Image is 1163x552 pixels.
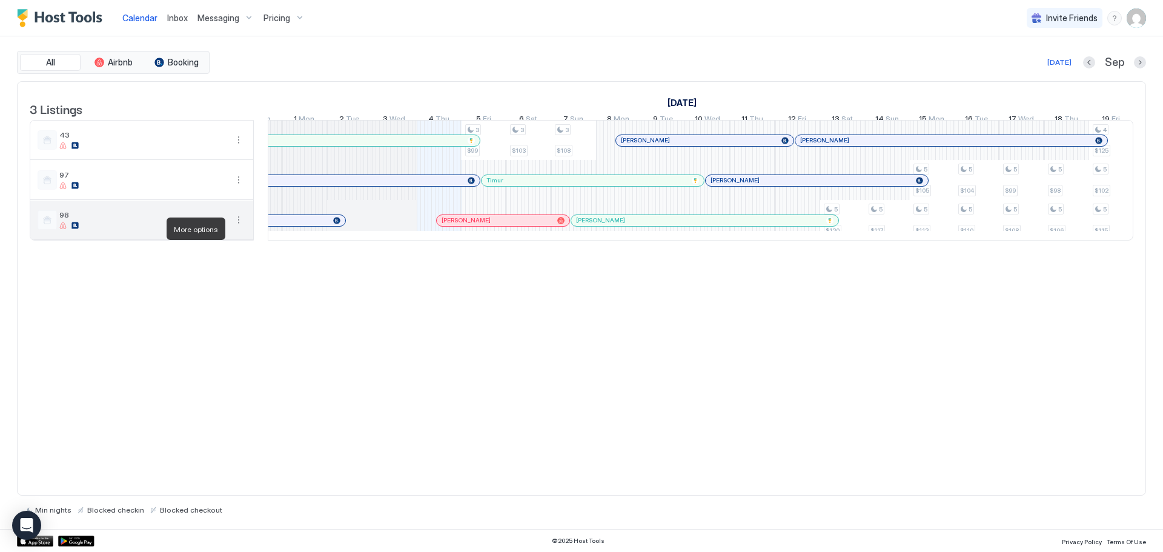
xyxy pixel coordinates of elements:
[35,505,71,514] span: Min nights
[785,111,809,129] a: September 12, 2025
[336,111,362,129] a: September 2, 2025
[969,165,972,173] span: 5
[653,114,658,127] span: 9
[291,111,317,129] a: September 1, 2025
[924,205,927,213] span: 5
[442,216,491,224] span: [PERSON_NAME]
[1107,11,1122,25] div: menu
[711,176,760,184] span: [PERSON_NAME]
[841,114,853,127] span: Sat
[436,114,449,127] span: Thu
[960,227,973,234] span: $110
[20,54,81,71] button: All
[1127,8,1146,28] div: User profile
[1005,187,1016,195] span: $99
[650,111,676,129] a: September 9, 2025
[83,54,144,71] button: Airbnb
[826,227,840,234] span: $120
[467,147,478,155] span: $99
[1095,187,1108,195] span: $102
[1083,56,1095,68] button: Previous month
[916,111,947,129] a: September 15, 2025
[167,12,188,24] a: Inbox
[526,114,537,127] span: Sat
[660,114,673,127] span: Tue
[960,187,974,195] span: $104
[160,505,222,514] span: Blocked checkout
[58,536,94,547] a: Google Play Store
[486,176,503,184] span: Timur
[832,114,840,127] span: 13
[1050,187,1061,195] span: $98
[389,114,405,127] span: Wed
[231,133,246,147] button: More options
[520,126,524,134] span: 3
[576,216,625,224] span: [PERSON_NAME]
[1107,534,1146,547] a: Terms Of Use
[59,170,227,179] span: 97
[872,111,902,129] a: September 14, 2025
[122,13,157,23] span: Calendar
[1062,538,1102,545] span: Privacy Policy
[870,227,883,234] span: $117
[875,114,884,127] span: 14
[168,57,199,68] span: Booking
[919,114,927,127] span: 15
[475,126,479,134] span: 3
[570,114,583,127] span: Sun
[512,147,526,155] span: $103
[560,111,586,129] a: September 7, 2025
[519,114,524,127] span: 6
[17,9,108,27] a: Host Tools Logo
[231,173,246,187] div: menu
[174,225,218,234] span: More options
[800,136,849,144] span: [PERSON_NAME]
[1052,111,1081,129] a: September 18, 2025
[692,111,723,129] a: September 10, 2025
[428,114,434,127] span: 4
[59,130,227,139] span: 43
[749,114,763,127] span: Thu
[425,111,452,129] a: September 4, 2025
[1112,114,1120,127] span: Fri
[1046,13,1098,24] span: Invite Friends
[1050,227,1064,234] span: $106
[798,114,806,127] span: Fri
[30,99,82,118] span: 3 Listings
[565,126,569,134] span: 3
[122,12,157,24] a: Calendar
[915,227,929,234] span: $112
[346,114,359,127] span: Tue
[1095,147,1108,155] span: $125
[231,213,246,227] div: menu
[834,205,838,213] span: 5
[1006,111,1037,129] a: September 17, 2025
[962,111,991,129] a: September 16, 2025
[108,57,133,68] span: Airbnb
[476,114,481,127] span: 5
[1095,227,1108,234] span: $115
[1134,56,1146,68] button: Next month
[1009,114,1016,127] span: 17
[552,537,605,545] span: © 2025 Host Tools
[17,536,53,547] a: App Store
[1005,227,1019,234] span: $108
[1055,114,1062,127] span: 18
[607,114,612,127] span: 8
[299,114,314,127] span: Mon
[46,57,55,68] span: All
[924,165,927,173] span: 5
[146,54,207,71] button: Booking
[1064,114,1078,127] span: Thu
[1105,56,1124,70] span: Sep
[294,114,297,127] span: 1
[1099,111,1123,129] a: September 19, 2025
[483,114,491,127] span: Fri
[563,114,568,127] span: 7
[1047,57,1072,68] div: [DATE]
[263,13,290,24] span: Pricing
[738,111,766,129] a: September 11, 2025
[621,136,670,144] span: [PERSON_NAME]
[915,187,929,195] span: $105
[829,111,856,129] a: September 13, 2025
